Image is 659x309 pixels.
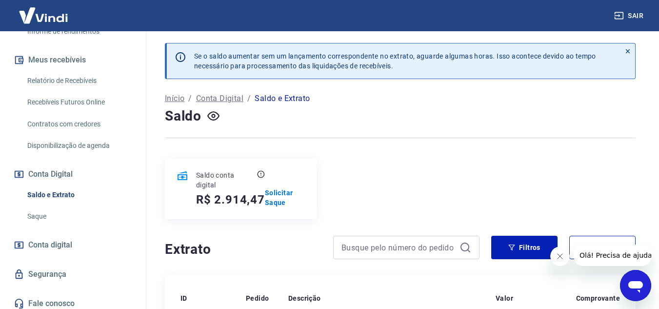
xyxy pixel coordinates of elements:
[496,293,513,303] p: Valor
[23,136,134,156] a: Disponibilização de agenda
[265,188,305,207] a: Solicitar Saque
[576,293,620,303] p: Comprovante
[12,264,134,285] a: Segurança
[620,270,651,301] iframe: Botão para abrir a janela de mensagens
[23,92,134,112] a: Recebíveis Futuros Online
[23,71,134,91] a: Relatório de Recebíveis
[23,206,134,227] a: Saque
[196,93,243,104] a: Conta Digital
[569,236,636,259] button: Exportar
[28,238,72,252] span: Conta digital
[550,247,570,266] iframe: Fechar mensagem
[165,106,201,126] h4: Saldo
[165,93,184,104] a: Início
[341,240,456,255] input: Busque pelo número do pedido
[491,236,558,259] button: Filtros
[255,93,310,104] p: Saldo e Extrato
[612,7,647,25] button: Sair
[23,185,134,205] a: Saldo e Extrato
[574,245,651,266] iframe: Mensagem da empresa
[23,21,134,41] a: Informe de rendimentos
[165,240,321,259] h4: Extrato
[12,0,75,30] img: Vindi
[196,170,255,190] p: Saldo conta digital
[194,51,596,71] p: Se o saldo aumentar sem um lançamento correspondente no extrato, aguarde algumas horas. Isso acon...
[288,293,321,303] p: Descrição
[6,7,82,15] span: Olá! Precisa de ajuda?
[180,293,187,303] p: ID
[188,93,192,104] p: /
[196,192,265,207] h5: R$ 2.914,47
[246,293,269,303] p: Pedido
[12,164,134,185] button: Conta Digital
[12,234,134,256] a: Conta digital
[247,93,251,104] p: /
[12,49,134,71] button: Meus recebíveis
[23,114,134,134] a: Contratos com credores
